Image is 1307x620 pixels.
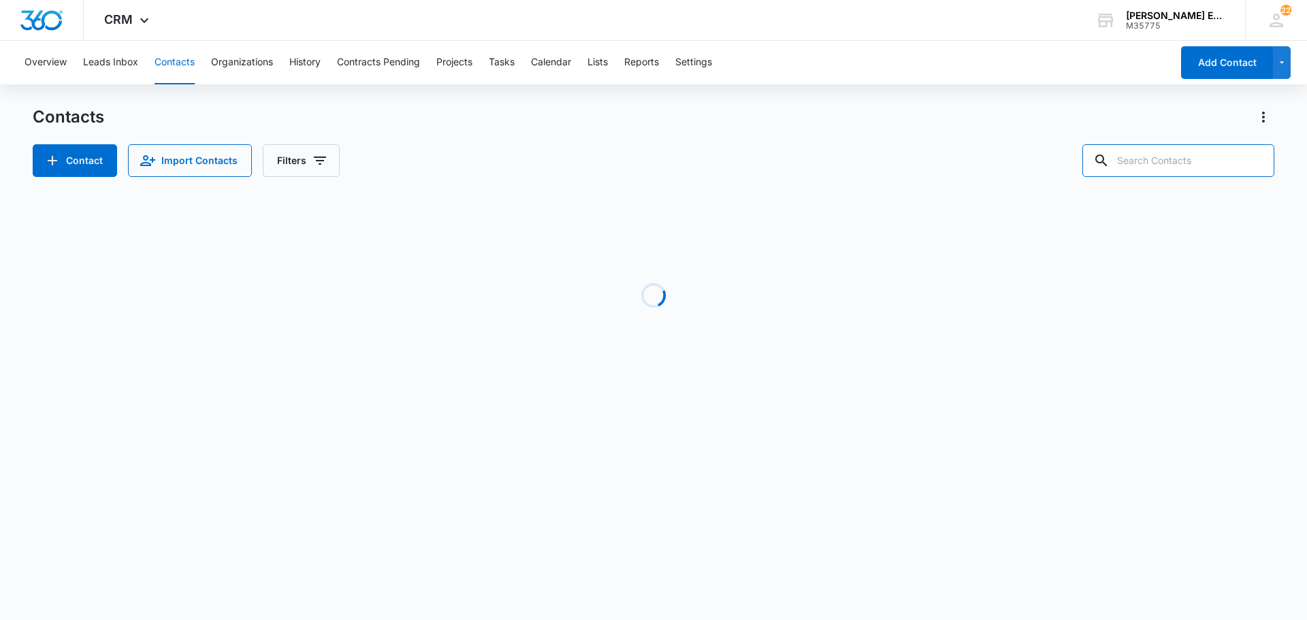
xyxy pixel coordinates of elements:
[587,41,608,84] button: Lists
[436,41,472,84] button: Projects
[289,41,321,84] button: History
[1082,144,1274,177] input: Search Contacts
[263,144,340,177] button: Filters
[489,41,515,84] button: Tasks
[155,41,195,84] button: Contacts
[104,12,133,27] span: CRM
[1253,106,1274,128] button: Actions
[337,41,420,84] button: Contracts Pending
[1126,10,1225,21] div: account name
[624,41,659,84] button: Reports
[1280,5,1291,16] div: notifications count
[33,144,117,177] button: Add Contact
[531,41,571,84] button: Calendar
[1126,21,1225,31] div: account id
[33,107,104,127] h1: Contacts
[211,41,273,84] button: Organizations
[1181,46,1273,79] button: Add Contact
[128,144,252,177] button: Import Contacts
[1280,5,1291,16] span: 22
[675,41,712,84] button: Settings
[25,41,67,84] button: Overview
[83,41,138,84] button: Leads Inbox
